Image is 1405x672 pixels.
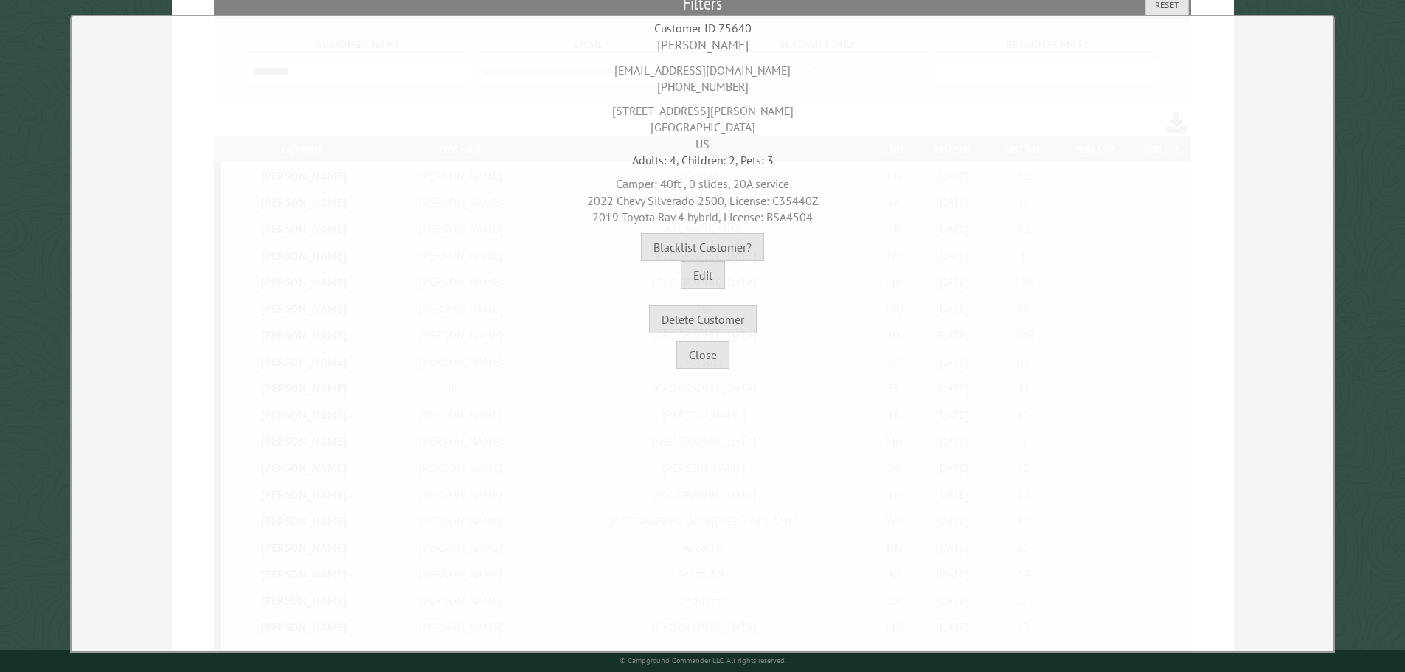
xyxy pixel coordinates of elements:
small: © Campground Commander LLC. All rights reserved. [620,656,786,665]
div: [PERSON_NAME] [75,36,1330,55]
div: [EMAIL_ADDRESS][DOMAIN_NAME] [PHONE_NUMBER] [75,55,1330,95]
button: Edit [681,261,725,289]
div: Customer ID 75640 [75,20,1330,36]
div: Adults: 4, Children: 2, Pets: 3 [75,152,1330,168]
span: 2022 Chevy Silverado 2500, License: C35440Z [587,193,819,208]
span: 2019 Toyota Rav 4 hybrid, License: BSA4504 [592,209,813,224]
button: Delete Customer [649,305,757,333]
button: Blacklist Customer? [641,233,764,261]
div: Camper: 40ft , 0 slides, 20A service [75,168,1330,225]
button: Close [676,341,729,369]
div: [STREET_ADDRESS][PERSON_NAME] [GEOGRAPHIC_DATA] US [75,95,1330,152]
